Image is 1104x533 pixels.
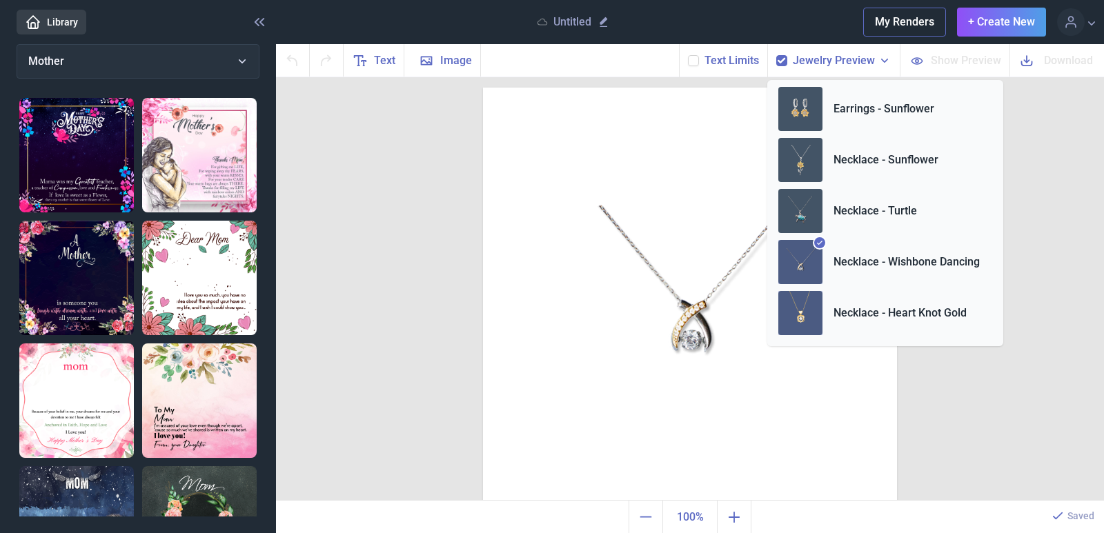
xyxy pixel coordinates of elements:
button: Zoom out [629,501,662,533]
button: + Create New [957,8,1046,37]
img: Mama was my greatest teacher [19,98,134,212]
button: Text [344,44,404,77]
img: Necklace - Wishbone Dancing [778,240,822,284]
button: Jewelry Preview [793,52,891,69]
img: Necklace - Sunflower [778,138,822,182]
button: Text Limits [704,52,759,69]
button: Image [404,44,481,77]
img: Mom - I'm assured of your love [142,343,257,458]
img: Message Card Mother day [19,343,134,458]
img: Earrings - Sunflower [778,87,822,131]
button: Show Preview [900,44,1009,77]
span: Mother [28,54,64,68]
button: My Renders [863,8,946,37]
button: Mother [17,44,259,79]
img: Mother is someone you laugh with [19,221,134,335]
p: Necklace - Heart Knot Gold [834,305,967,321]
p: Necklace - Turtle [834,203,917,219]
span: Download [1044,52,1093,68]
img: Dear Mom I love you so much [142,221,257,335]
p: Necklace - Sunflower [834,152,938,168]
p: Saved [1067,509,1094,523]
p: Necklace - Wishbone Dancing [834,254,980,270]
p: Earrings - Sunflower [834,101,934,117]
span: Show Preview [931,52,1001,68]
button: Actual size [662,501,718,533]
button: Download [1009,44,1104,77]
button: Zoom in [718,501,751,533]
p: Untitled [553,15,591,29]
a: Library [17,10,86,34]
img: Necklace - Heart Knot Gold [778,291,822,335]
span: Text [374,52,395,69]
img: Thanks mom, for gifting me life [142,98,257,212]
img: Necklace - Turtle [778,189,822,233]
span: 100% [666,503,714,531]
span: Image [440,52,472,69]
button: Redo [310,44,344,77]
button: Undo [276,44,310,77]
span: Jewelry Preview [793,52,875,69]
